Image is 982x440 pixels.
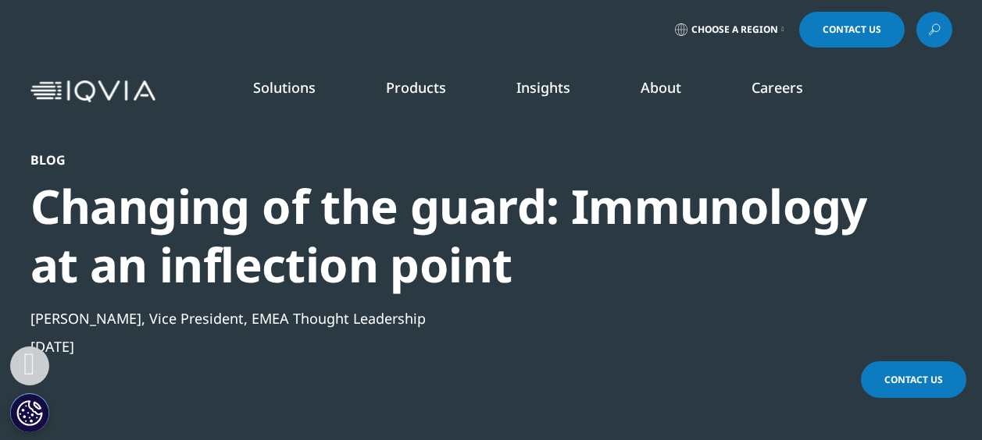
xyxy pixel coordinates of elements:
[30,177,868,294] div: Changing of the guard: Immunology at an inflection point
[516,78,570,97] a: Insights
[253,78,316,97] a: Solutions
[884,373,943,386] span: Contact Us
[386,78,446,97] a: Products
[691,23,778,36] span: Choose a Region
[823,25,881,34] span: Contact Us
[30,80,155,103] img: IQVIA Healthcare Information Technology and Pharma Clinical Research Company
[10,393,49,432] button: Cookies Settings
[30,309,868,328] div: [PERSON_NAME], Vice President, EMEA Thought Leadership
[752,78,803,97] a: Careers
[162,55,952,128] nav: Primary
[641,78,681,97] a: About
[861,361,966,398] a: Contact Us
[30,337,868,356] div: [DATE]
[799,12,905,48] a: Contact Us
[30,152,868,168] div: Blog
